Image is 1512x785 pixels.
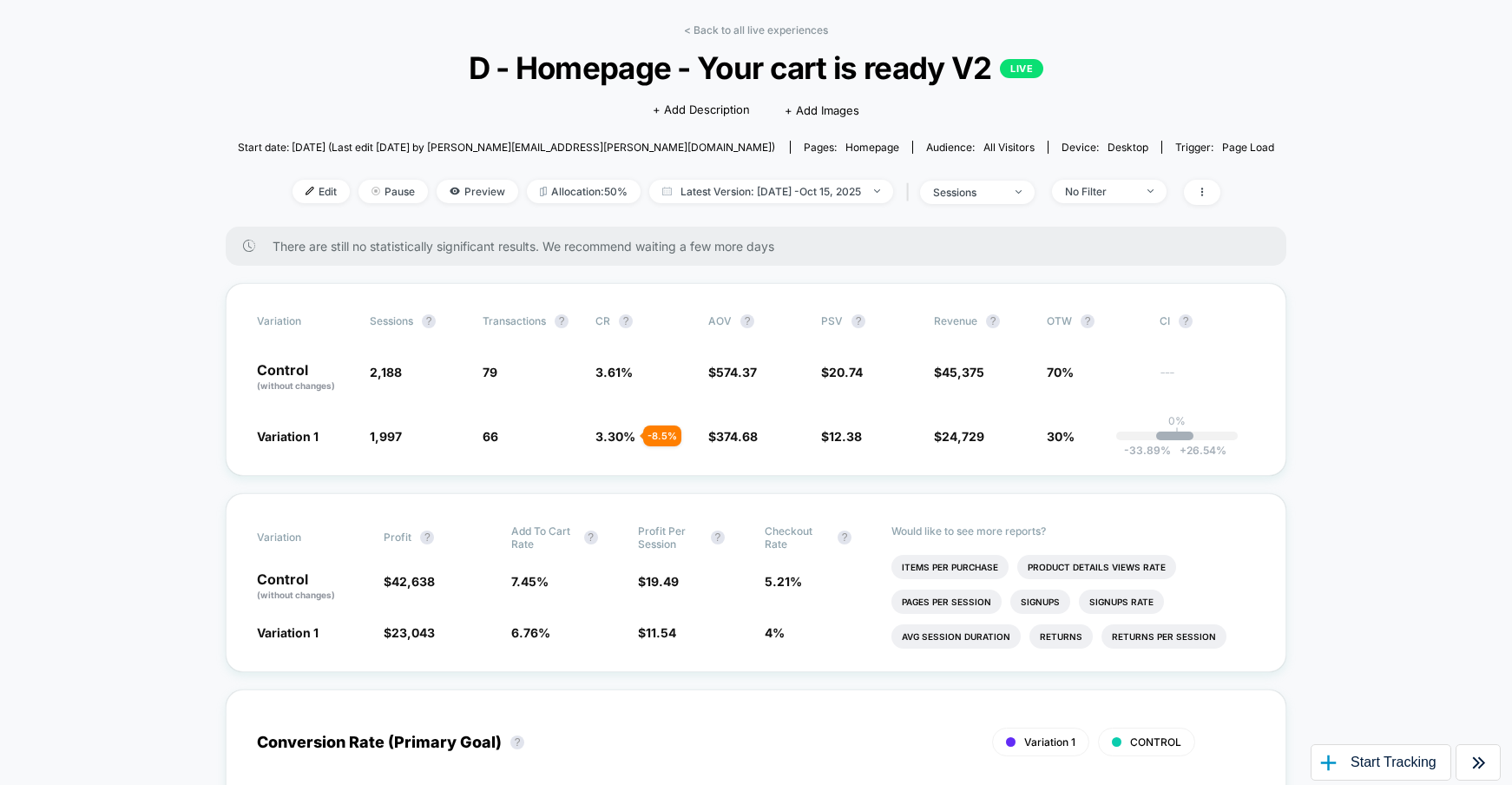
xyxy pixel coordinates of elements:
div: - 8.5 % [643,425,681,446]
img: end [371,187,380,195]
span: 26.54 % [1171,444,1226,457]
button: ? [711,531,725,544]
button: ? [619,314,633,328]
span: $ [708,429,758,444]
span: Allocation: 50% [527,180,641,203]
span: --- [1160,367,1255,392]
li: Returns [1029,624,1093,649]
span: 19.49 [646,574,679,589]
span: Profit [384,531,411,544]
button: ? [510,736,524,749]
p: Control [257,363,352,392]
span: 20.74 [829,365,863,379]
img: calendar [662,187,672,195]
span: $ [638,574,679,589]
span: 30% [1047,429,1075,444]
img: rebalance [540,187,547,196]
button: ? [422,314,436,328]
span: homepage [845,141,899,154]
li: Items Per Purchase [891,555,1009,579]
span: Device: [1048,141,1161,154]
span: Transactions [483,314,546,327]
div: sessions [933,186,1003,199]
span: 7.45 % [511,574,549,589]
span: $ [934,429,984,444]
span: Checkout Rate [765,524,829,551]
div: Pages: [804,141,899,154]
span: Variation 1 [257,429,319,444]
p: LIVE [1000,59,1043,78]
span: PSV [821,314,843,327]
p: Would like to see more reports? [891,524,1255,538]
span: AOV [708,314,732,327]
img: end [874,189,880,193]
span: $ [638,625,676,640]
span: $ [708,365,757,379]
span: D - Homepage - Your cart is ready V2 [289,49,1222,86]
p: 0% [1168,414,1186,427]
span: 3.61 % [595,365,633,379]
a: < Back to all live experiences [684,23,828,36]
span: $ [821,365,863,379]
span: + Add Images [785,103,859,117]
li: Signups Rate [1079,590,1164,614]
span: 42,638 [391,574,435,589]
button: ? [986,314,1000,328]
span: 66 [483,429,498,444]
span: Variation [257,524,352,551]
span: + [1180,444,1187,457]
img: end [1147,189,1154,193]
span: 4 % [765,625,785,640]
span: Start date: [DATE] (Last edit [DATE] by [PERSON_NAME][EMAIL_ADDRESS][PERSON_NAME][DOMAIN_NAME]) [238,141,775,154]
button: ? [740,314,754,328]
span: 2,188 [370,365,402,379]
span: Variation [257,314,352,328]
span: | [902,180,920,205]
span: CR [595,314,610,327]
span: Variation 1 [1024,736,1075,749]
li: Signups [1010,590,1070,614]
span: 23,043 [391,625,435,640]
span: All Visitors [983,141,1035,154]
span: 3.30 % [595,429,635,444]
span: 5.21 % [765,574,802,589]
span: 79 [483,365,497,379]
span: -33.89 % [1124,444,1171,457]
button: ? [584,531,598,544]
button: ? [851,314,865,328]
div: Audience: [926,141,1035,154]
li: Product Details Views Rate [1017,555,1176,579]
span: 45,375 [942,365,984,379]
div: No Filter [1065,185,1134,198]
button: ? [1179,314,1193,328]
span: 70% [1047,365,1074,379]
span: Edit [293,180,350,203]
span: (without changes) [257,380,335,391]
img: edit [306,187,314,195]
span: $ [934,365,984,379]
span: Pause [358,180,428,203]
span: Page Load [1222,141,1274,154]
span: 374.68 [716,429,758,444]
span: 6.76 % [511,625,550,640]
p: | [1175,427,1179,440]
img: end [1016,190,1022,194]
p: Control [257,572,366,602]
span: Variation 1 [257,625,319,640]
div: Trigger: [1175,141,1274,154]
span: 11.54 [646,625,676,640]
li: Avg Session Duration [891,624,1021,649]
span: CONTROL [1130,736,1181,749]
span: Sessions [370,314,413,327]
li: Pages Per Session [891,590,1002,614]
span: There are still no statistically significant results. We recommend waiting a few more days [273,239,1252,254]
span: OTW [1047,314,1142,328]
span: 12.38 [829,429,862,444]
span: Add To Cart Rate [511,524,575,551]
button: ? [555,314,569,328]
span: $ [384,625,435,640]
button: ? [420,531,434,544]
span: Preview [437,180,518,203]
span: 574.37 [716,365,757,379]
button: ? [838,531,851,544]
